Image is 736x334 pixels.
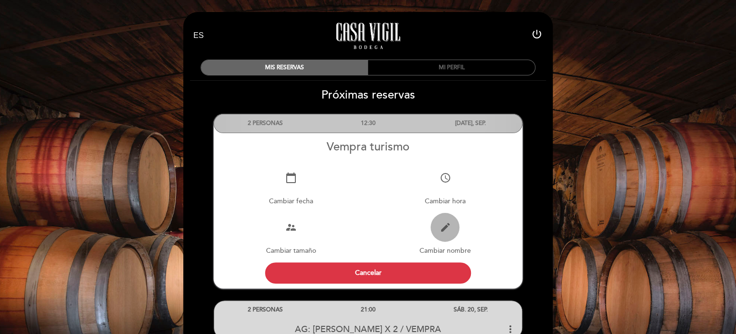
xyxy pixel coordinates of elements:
i: edit [439,222,451,233]
h2: Próximas reservas [183,88,553,102]
span: Cambiar hora [425,197,466,205]
span: Cambiar tamaño [266,247,316,255]
i: calendar_today [285,172,297,184]
div: [DATE], SEP. [419,114,522,132]
button: power_settings_new [531,28,543,43]
button: calendar_today [277,163,305,192]
div: MI PERFIL [368,60,535,75]
div: 2 PERSONAS [214,301,317,319]
div: 12:30 [317,114,419,132]
i: power_settings_new [531,28,543,40]
div: MIS RESERVAS [201,60,368,75]
div: SÁB. 20, SEP. [419,301,522,319]
span: Cambiar nombre [419,247,471,255]
a: Casa Vigil - Restaurante [308,23,428,49]
div: 21:00 [317,301,419,319]
button: edit [431,213,459,242]
div: 2 PERSONAS [214,114,317,132]
button: access_time [431,163,459,192]
div: Vempra turismo [214,140,522,154]
button: Cancelar [265,262,471,284]
i: supervisor_account [285,222,297,233]
span: Cambiar fecha [269,197,313,205]
button: supervisor_account [277,213,305,242]
i: access_time [439,172,451,184]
